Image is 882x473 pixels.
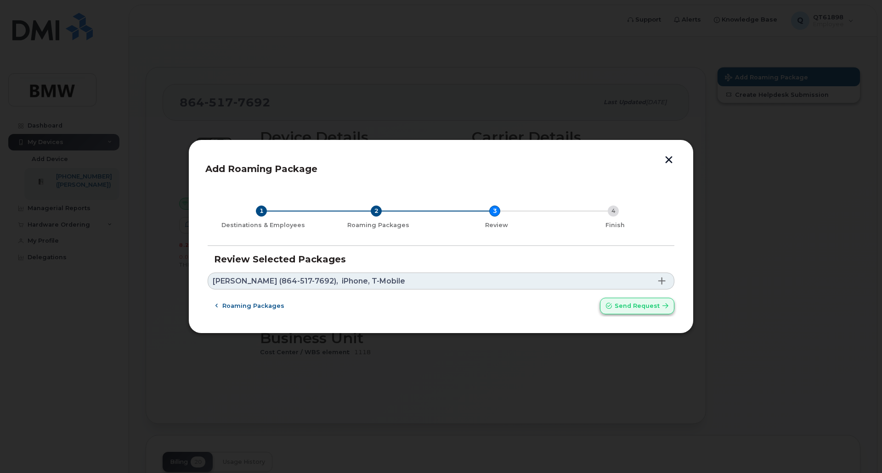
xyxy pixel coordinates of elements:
a: [PERSON_NAME] (864-517-7692),iPhone, T-Mobile [208,273,674,289]
div: 4 [608,206,619,217]
span: Roaming packages [222,301,284,310]
iframe: Messenger Launcher [842,433,875,466]
button: Roaming packages [208,298,292,314]
span: Add Roaming Package [205,163,317,174]
div: 1 [256,206,267,217]
span: Send request [615,301,660,310]
div: 2 [371,206,382,217]
div: Destinations & Employees [211,222,315,229]
div: Roaming Packages [322,222,434,229]
div: Finish [560,222,671,229]
span: iPhone, T-Mobile [342,278,405,285]
h3: Review Selected Packages [214,254,668,264]
button: Send request [600,298,674,314]
span: [PERSON_NAME] (864-517-7692), [213,278,338,285]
